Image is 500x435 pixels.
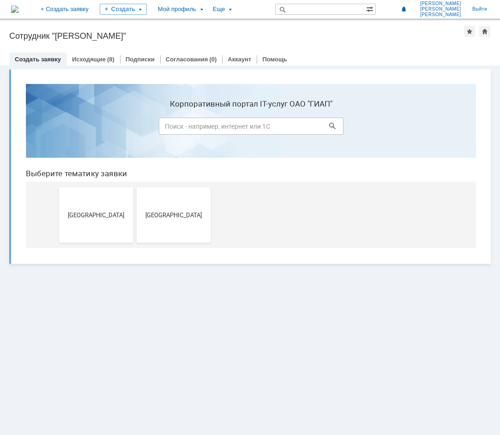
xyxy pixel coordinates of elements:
a: Аккаунт [228,56,251,63]
div: Добавить в избранное [464,26,475,37]
header: Выберите тематику заявки [7,92,458,101]
label: Корпоративный портал IT-услуг ОАО "ГИАП" [140,23,325,32]
a: Перейти на домашнюю страницу [11,6,18,13]
div: Сотрудник "[PERSON_NAME]" [9,31,464,41]
button: [GEOGRAPHIC_DATA] [118,111,192,166]
a: Помощь [262,56,287,63]
div: Сделать домашней страницей [479,26,490,37]
a: Согласования [166,56,208,63]
span: Расширенный поиск [366,4,375,13]
div: (0) [209,56,217,63]
span: [GEOGRAPHIC_DATA] [43,135,112,142]
a: Исходящие [72,56,106,63]
div: Создать [100,4,147,15]
span: [PERSON_NAME] [420,6,461,12]
button: [GEOGRAPHIC_DATA] [41,111,114,166]
span: [PERSON_NAME] [420,1,461,6]
input: Поиск - например, интернет или 1С [140,41,325,58]
div: (8) [107,56,114,63]
a: Подписки [126,56,155,63]
span: [GEOGRAPHIC_DATA] [121,135,189,142]
span: [PERSON_NAME] [420,12,461,18]
img: logo [11,6,18,13]
a: Создать заявку [15,56,61,63]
